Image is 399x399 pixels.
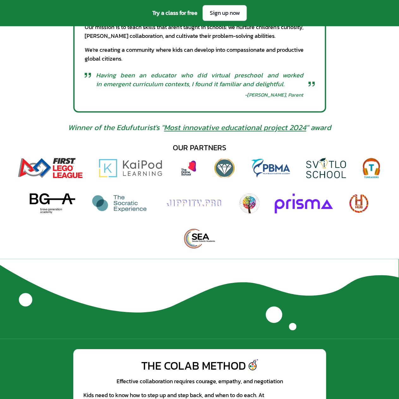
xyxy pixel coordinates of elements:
[173,143,226,153] div: our partners
[141,359,246,372] div: The CoLab Method
[245,91,303,98] div: - [PERSON_NAME], Parent
[184,229,215,249] img: Secular Eclectic Academic
[275,193,333,213] img: Prisma
[96,71,303,88] span: Having been an educator who did virtual preschool and worked in emergent curriculum contexts, I f...
[30,193,75,213] img: Brave Generation Academy
[178,158,199,178] img: The Online School
[85,45,315,63] div: We're creating a community where kids can develop into compassionate and productive global citizens.
[90,193,148,213] img: The Socratic Experience
[203,5,247,21] a: Sign up now
[68,122,331,133] span: Winner of the Edufuturist's " " award
[98,158,163,178] img: Kaipod
[163,193,224,213] img: Jippity.Pro
[306,158,346,178] img: Svitlo
[348,193,369,213] img: The Hub
[164,122,306,133] a: Most innovative educational project 2024
[18,158,82,178] img: FIRST Lego League
[152,9,197,17] span: Try a class for free
[239,193,259,213] img: Worldschooling Quest
[214,158,235,178] img: Diamond View
[361,158,381,178] img: Tuneagers
[83,377,316,385] div: Effective collaboration requires courage, empathy, and negotiation
[250,158,291,178] img: Palm Beach Maritime Academy
[85,23,315,40] div: Our mission is to teach skills that aren't taught in schools: we nurture children's curiosity, [P...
